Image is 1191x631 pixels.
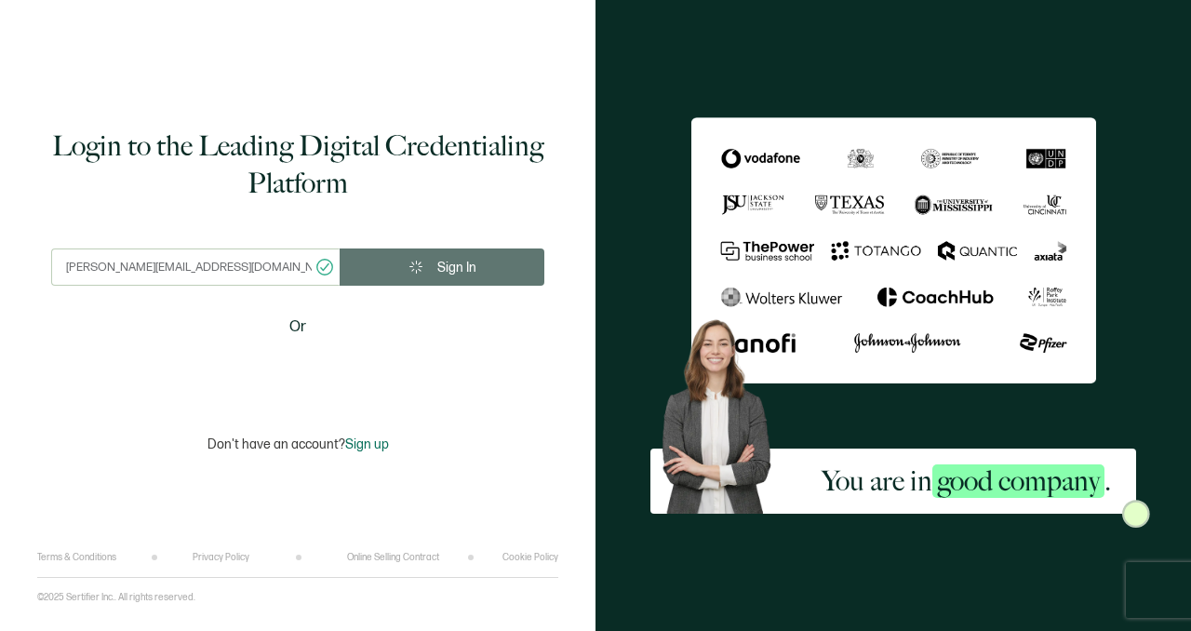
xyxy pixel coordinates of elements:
[347,552,439,563] a: Online Selling Contract
[51,248,340,286] input: Enter your work email address
[207,436,389,452] p: Don't have an account?
[289,315,306,339] span: Or
[181,351,414,392] iframe: Sign in with Google Button
[650,310,796,515] img: Sertifier Login - You are in <span class="strong-h">good company</span>. Hero
[822,463,1111,500] h2: You are in .
[932,464,1104,498] span: good company
[51,128,544,202] h1: Login to the Leading Digital Credentialing Platform
[502,552,558,563] a: Cookie Policy
[37,552,116,563] a: Terms & Conditions
[37,592,195,603] p: ©2025 Sertifier Inc.. All rights reserved.
[193,552,249,563] a: Privacy Policy
[1122,500,1150,528] img: Sertifier Login
[691,117,1096,384] img: Sertifier Login - You are in <span class="strong-h">good company</span>.
[314,257,335,277] ion-icon: checkmark circle outline
[345,436,389,452] span: Sign up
